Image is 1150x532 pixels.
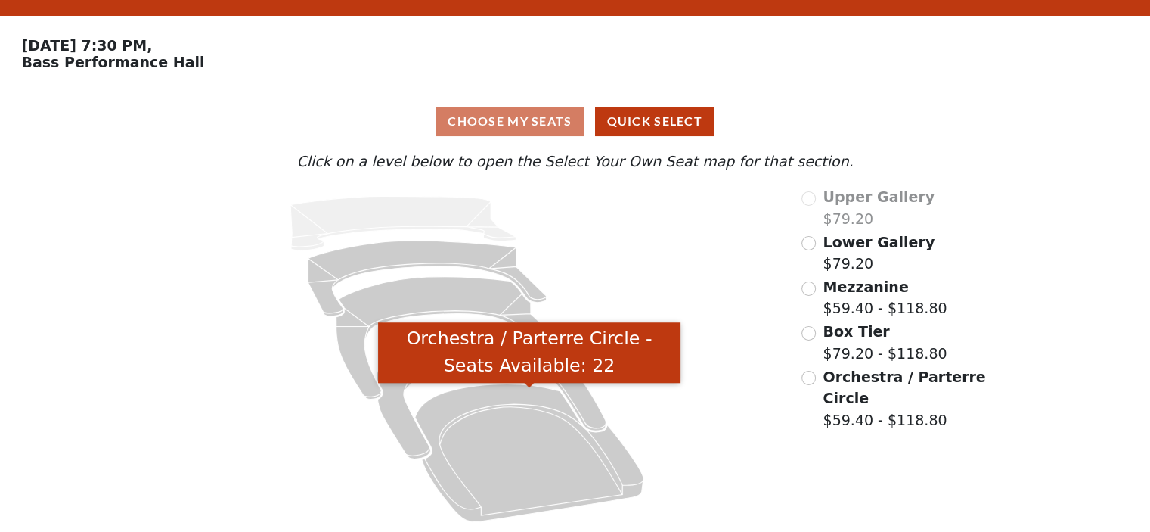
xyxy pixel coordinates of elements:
[823,321,947,364] label: $79.20 - $118.80
[823,186,935,229] label: $79.20
[823,366,987,431] label: $59.40 - $118.80
[823,234,935,250] span: Lower Gallery
[290,196,516,250] path: Upper Gallery - Seats Available: 0
[823,232,935,275] label: $79.20
[378,322,680,384] div: Orchestra / Parterre Circle - Seats Available: 22
[823,278,908,295] span: Mezzanine
[823,323,889,340] span: Box Tier
[154,151,995,173] p: Click on a level below to open the Select Your Own Seat map for that section.
[823,276,947,319] label: $59.40 - $118.80
[308,241,547,316] path: Lower Gallery - Seats Available: 208
[415,384,643,521] path: Orchestra / Parterre Circle - Seats Available: 22
[595,107,714,136] button: Quick Select
[823,369,985,407] span: Orchestra / Parterre Circle
[823,188,935,205] span: Upper Gallery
